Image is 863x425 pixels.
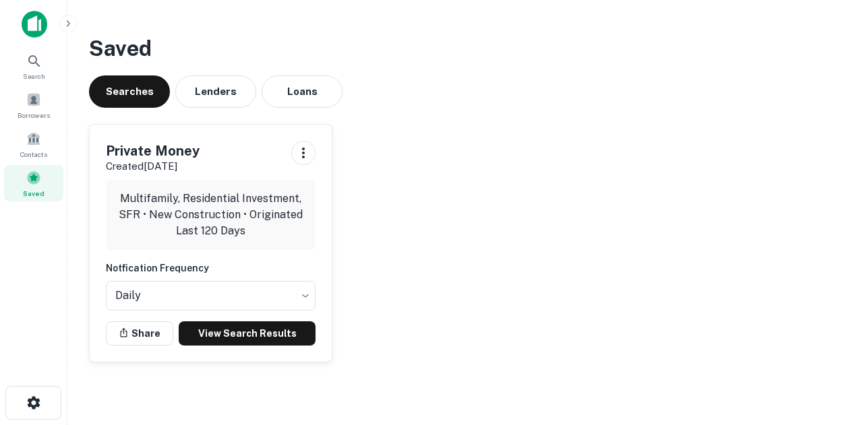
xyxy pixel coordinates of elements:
[18,110,50,121] span: Borrowers
[4,87,63,123] a: Borrowers
[262,75,343,108] button: Loans
[106,277,316,315] div: Without label
[23,188,44,199] span: Saved
[106,321,173,346] button: Share
[175,75,256,108] button: Lenders
[106,141,200,161] h5: Private Money
[20,149,47,160] span: Contacts
[22,11,47,38] img: capitalize-icon.png
[106,158,200,174] p: Created [DATE]
[4,165,63,201] a: Saved
[4,126,63,162] a: Contacts
[89,75,170,108] button: Searches
[179,321,316,346] a: View Search Results
[4,48,63,84] a: Search
[106,261,316,275] h6: Notfication Frequency
[796,317,863,382] iframe: Chat Widget
[23,71,45,81] span: Search
[89,32,841,65] h3: Saved
[117,191,305,239] p: Multifamily, Residential Investment, SFR • New Construction • Originated Last 120 Days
